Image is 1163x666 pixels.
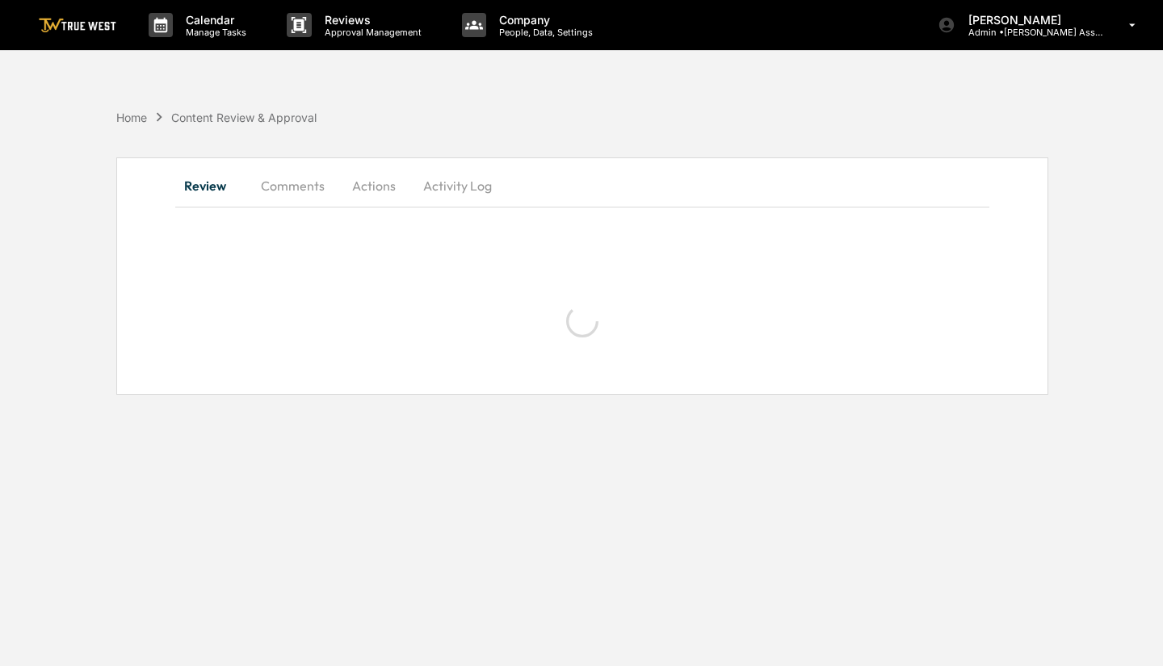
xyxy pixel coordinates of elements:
div: Content Review & Approval [171,111,317,124]
img: logo [39,18,116,33]
p: People, Data, Settings [486,27,601,38]
p: Approval Management [312,27,430,38]
p: Company [486,13,601,27]
p: [PERSON_NAME] [955,13,1106,27]
div: secondary tabs example [175,166,989,205]
p: Calendar [173,13,254,27]
button: Actions [338,166,410,205]
div: Home [116,111,147,124]
button: Activity Log [410,166,505,205]
button: Review [175,166,248,205]
p: Reviews [312,13,430,27]
p: Manage Tasks [173,27,254,38]
button: Comments [248,166,338,205]
p: Admin • [PERSON_NAME] Asset Management [955,27,1106,38]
